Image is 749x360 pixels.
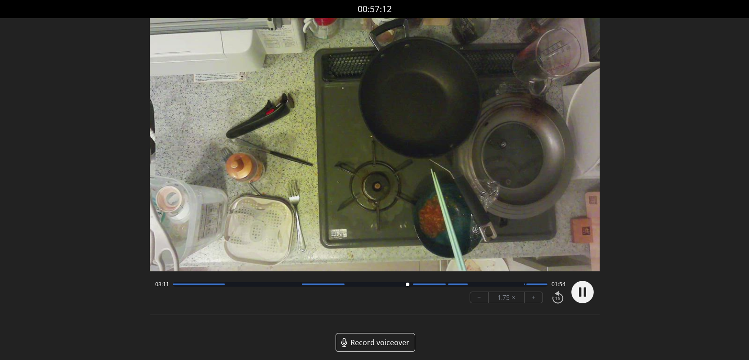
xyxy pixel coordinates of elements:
[336,333,415,352] a: Record voiceover
[350,337,409,348] span: Record voiceover
[552,281,565,288] span: 01:54
[470,292,489,303] button: −
[525,292,543,303] button: +
[358,3,392,16] a: 00:57:12
[155,281,169,288] span: 03:11
[489,292,525,303] div: 1.75 ×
